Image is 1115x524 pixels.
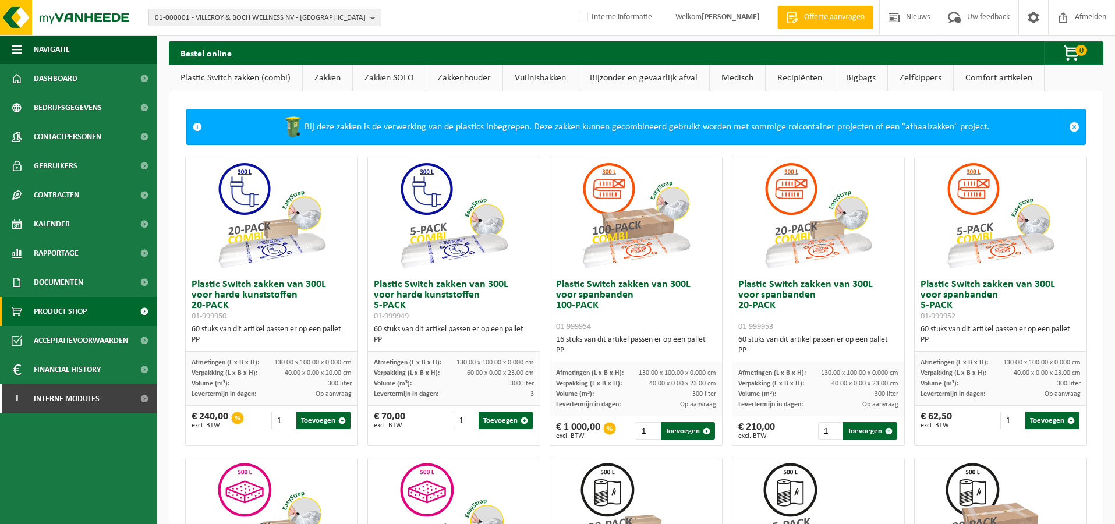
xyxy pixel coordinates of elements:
span: Levertermijn in dagen: [192,391,256,398]
input: 1 [636,422,659,440]
span: Interne modules [34,384,100,413]
span: Afmetingen (L x B x H): [921,359,988,366]
div: 60 stuks van dit artikel passen er op een pallet [738,335,898,356]
img: 01-999952 [942,157,1059,274]
span: Verpakking (L x B x H): [738,380,804,387]
img: WB-0240-HPE-GN-50.png [281,115,305,139]
img: 01-999950 [213,157,330,274]
span: Documenten [34,268,83,297]
a: Recipiënten [766,65,834,91]
a: Medisch [710,65,765,91]
div: € 210,00 [738,422,775,440]
span: 130.00 x 100.00 x 0.000 cm [821,370,898,377]
span: Levertermijn in dagen: [374,391,438,398]
span: 300 liter [510,380,534,387]
button: Toevoegen [1025,412,1079,429]
span: Op aanvraag [316,391,352,398]
div: € 62,50 [921,412,952,429]
span: Volume (m³): [921,380,958,387]
span: 3 [530,391,534,398]
div: PP [374,335,534,345]
h3: Plastic Switch zakken van 300L voor spanbanden 20-PACK [738,279,898,332]
span: 300 liter [875,391,898,398]
img: 01-999953 [760,157,876,274]
span: 01-999949 [374,312,409,321]
span: Levertermijn in dagen: [921,391,985,398]
button: Toevoegen [661,422,715,440]
span: Product Shop [34,297,87,326]
span: 01-999954 [556,323,591,331]
span: Contactpersonen [34,122,101,151]
img: 01-999949 [395,157,512,274]
span: Verpakking (L x B x H): [921,370,986,377]
span: 40.00 x 0.00 x 23.00 cm [649,380,716,387]
div: Bij deze zakken is de verwerking van de plastics inbegrepen. Deze zakken kunnen gecombineerd gebr... [208,109,1063,144]
a: Bijzonder en gevaarlijk afval [578,65,709,91]
span: Afmetingen (L x B x H): [738,370,806,377]
a: Comfort artikelen [954,65,1044,91]
button: Toevoegen [479,412,533,429]
h3: Plastic Switch zakken van 300L voor harde kunststoffen 20-PACK [192,279,352,321]
div: € 70,00 [374,412,405,429]
span: 130.00 x 100.00 x 0.000 cm [1003,359,1081,366]
a: Zakken SOLO [353,65,426,91]
span: Financial History [34,355,101,384]
a: Offerte aanvragen [777,6,873,29]
div: € 1 000,00 [556,422,600,440]
span: 40.00 x 0.00 x 23.00 cm [1014,370,1081,377]
span: 01-999952 [921,312,955,321]
span: 300 liter [692,391,716,398]
div: 16 stuks van dit artikel passen er op een pallet [556,335,716,356]
span: 40.00 x 0.00 x 23.00 cm [831,380,898,387]
span: 300 liter [1057,380,1081,387]
span: 130.00 x 100.00 x 0.000 cm [456,359,534,366]
button: Toevoegen [843,422,897,440]
div: 60 stuks van dit artikel passen er op een pallet [192,324,352,345]
span: Op aanvraag [1045,391,1081,398]
span: Kalender [34,210,70,239]
span: 300 liter [328,380,352,387]
span: Acceptatievoorwaarden [34,326,128,355]
span: 40.00 x 0.00 x 20.00 cm [285,370,352,377]
img: 01-999954 [578,157,694,274]
span: I [12,384,22,413]
a: Zelfkippers [888,65,953,91]
input: 1 [1000,412,1024,429]
span: excl. BTW [374,422,405,429]
span: Verpakking (L x B x H): [374,370,440,377]
span: Volume (m³): [374,380,412,387]
span: excl. BTW [738,433,775,440]
div: PP [921,335,1081,345]
span: excl. BTW [192,422,228,429]
div: PP [556,345,716,356]
button: 0 [1044,41,1102,65]
a: Vuilnisbakken [503,65,578,91]
span: Verpakking (L x B x H): [556,380,622,387]
span: 01-999950 [192,312,226,321]
span: Afmetingen (L x B x H): [192,359,259,366]
input: 1 [818,422,841,440]
span: 0 [1075,45,1087,56]
div: € 240,00 [192,412,228,429]
label: Interne informatie [575,9,652,26]
h2: Bestel online [169,41,243,64]
span: Volume (m³): [738,391,776,398]
span: 60.00 x 0.00 x 23.00 cm [467,370,534,377]
span: excl. BTW [921,422,952,429]
span: Afmetingen (L x B x H): [556,370,624,377]
span: 130.00 x 100.00 x 0.000 cm [639,370,716,377]
button: 01-000001 - VILLEROY & BOCH WELLNESS NV - [GEOGRAPHIC_DATA] [148,9,381,26]
span: Offerte aanvragen [801,12,868,23]
a: Sluit melding [1063,109,1085,144]
span: 130.00 x 100.00 x 0.000 cm [274,359,352,366]
span: 01-999953 [738,323,773,331]
span: Volume (m³): [192,380,229,387]
span: Bedrijfsgegevens [34,93,102,122]
span: Op aanvraag [680,401,716,408]
span: Afmetingen (L x B x H): [374,359,441,366]
div: 60 stuks van dit artikel passen er op een pallet [374,324,534,345]
strong: [PERSON_NAME] [702,13,760,22]
span: Levertermijn in dagen: [556,401,621,408]
span: Contracten [34,180,79,210]
span: Gebruikers [34,151,77,180]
